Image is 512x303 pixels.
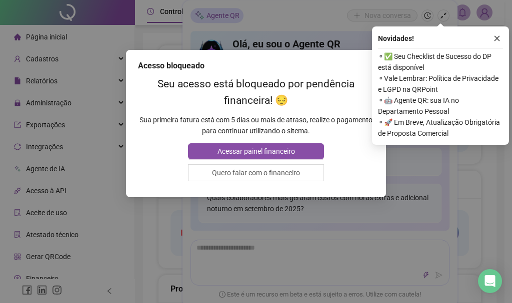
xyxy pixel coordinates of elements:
[138,60,374,72] div: Acesso bloqueado
[378,73,503,95] span: ⚬ Vale Lembrar: Política de Privacidade e LGPD na QRPoint
[378,95,503,117] span: ⚬ 🤖 Agente QR: sua IA no Departamento Pessoal
[493,35,500,42] span: close
[138,76,374,109] h2: Seu acesso está bloqueado por pendência financeira! 😔
[188,143,323,159] button: Acessar painel financeiro
[478,269,502,293] div: Open Intercom Messenger
[138,114,374,136] p: Sua primeira fatura está com 5 dias ou mais de atraso, realize o pagamento para continuar utiliza...
[188,164,323,181] button: Quero falar com o financeiro
[378,117,503,139] span: ⚬ 🚀 Em Breve, Atualização Obrigatória de Proposta Comercial
[378,51,503,73] span: ⚬ ✅ Seu Checklist de Sucesso do DP está disponível
[217,146,295,157] span: Acessar painel financeiro
[378,33,414,44] span: Novidades !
